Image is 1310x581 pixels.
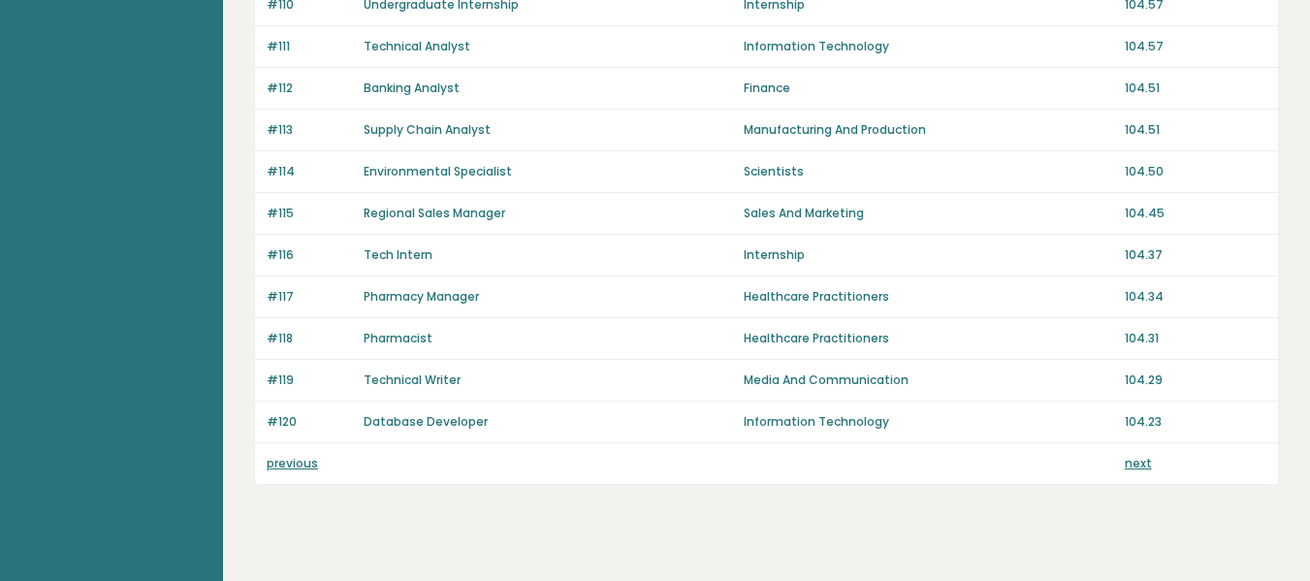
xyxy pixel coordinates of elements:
[267,371,352,389] p: #119
[267,413,352,431] p: #120
[1125,163,1266,180] p: 104.50
[744,121,1112,139] p: Manufacturing And Production
[364,205,505,221] a: Regional Sales Manager
[744,371,1112,389] p: Media And Communication
[267,330,352,347] p: #118
[364,163,512,179] a: Environmental Specialist
[744,163,1112,180] p: Scientists
[1125,246,1266,264] p: 104.37
[1125,121,1266,139] p: 104.51
[744,205,1112,222] p: Sales And Marketing
[744,38,1112,55] p: Information Technology
[744,288,1112,306] p: Healthcare Practitioners
[1125,455,1152,471] a: next
[267,121,352,139] p: #113
[364,38,470,54] a: Technical Analyst
[364,246,432,263] a: Tech Intern
[364,330,432,346] a: Pharmacist
[364,121,491,138] a: Supply Chain Analyst
[364,413,488,430] a: Database Developer
[267,80,352,97] p: #112
[364,288,479,305] a: Pharmacy Manager
[1125,413,1266,431] p: 104.23
[744,413,1112,431] p: Information Technology
[267,163,352,180] p: #114
[1125,205,1266,222] p: 104.45
[1125,288,1266,306] p: 104.34
[1125,371,1266,389] p: 104.29
[1125,80,1266,97] p: 104.51
[267,246,352,264] p: #116
[267,205,352,222] p: #115
[267,288,352,306] p: #117
[744,330,1112,347] p: Healthcare Practitioners
[744,246,1112,264] p: Internship
[364,80,460,96] a: Banking Analyst
[744,80,1112,97] p: Finance
[1125,330,1266,347] p: 104.31
[1125,38,1266,55] p: 104.57
[267,38,352,55] p: #111
[267,455,318,471] a: previous
[364,371,461,388] a: Technical Writer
